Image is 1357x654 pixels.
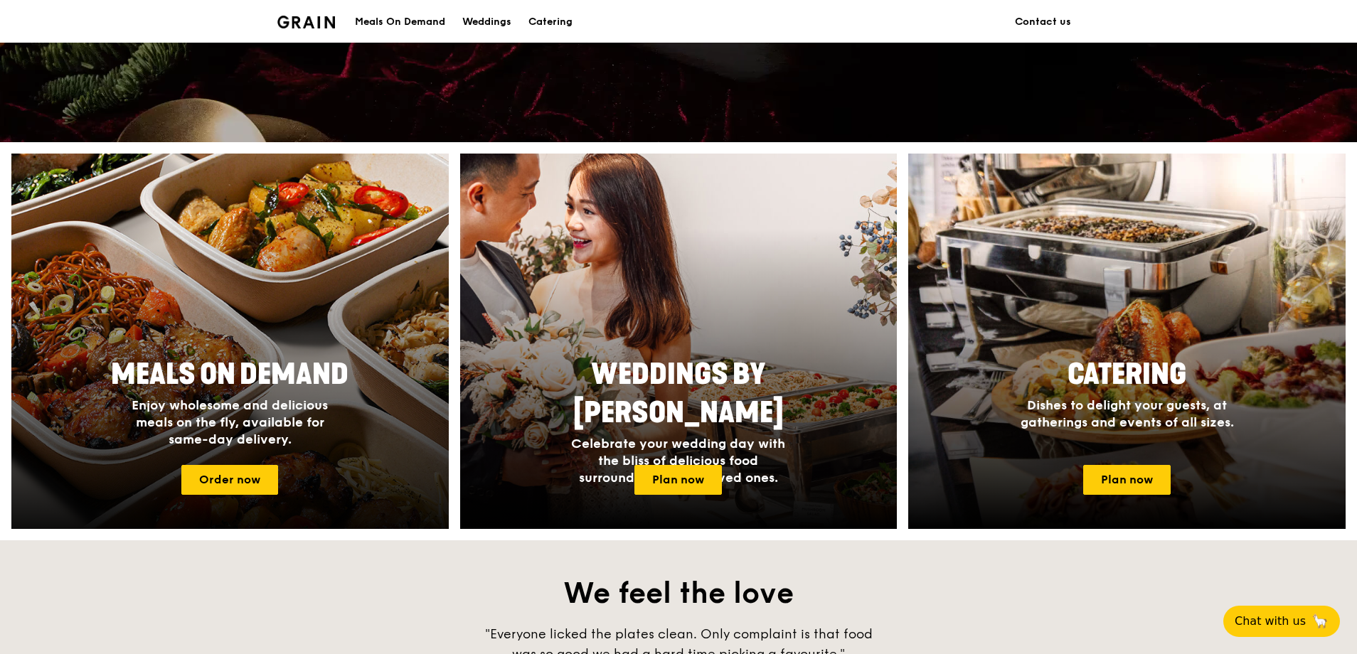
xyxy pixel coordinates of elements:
[460,154,898,529] a: Weddings by [PERSON_NAME]Celebrate your wedding day with the bliss of delicious food surrounded b...
[528,1,573,43] div: Catering
[908,154,1346,529] a: CateringDishes to delight your guests, at gatherings and events of all sizes.Plan now
[1083,465,1171,495] a: Plan now
[1021,397,1234,430] span: Dishes to delight your guests, at gatherings and events of all sizes.
[634,465,722,495] a: Plan now
[571,436,785,486] span: Celebrate your wedding day with the bliss of delicious food surrounded by your loved ones.
[462,1,511,43] div: Weddings
[11,154,449,529] a: Meals On DemandEnjoy wholesome and delicious meals on the fly, available for same-day delivery.Or...
[520,1,581,43] a: Catering
[460,154,898,529] img: weddings-card.4f3003b8.jpg
[181,465,278,495] a: Order now
[355,1,445,43] div: Meals On Demand
[908,154,1346,529] img: catering-card.e1cfaf3e.jpg
[132,397,328,447] span: Enjoy wholesome and delicious meals on the fly, available for same-day delivery.
[1235,613,1306,630] span: Chat with us
[1068,358,1186,392] span: Catering
[573,358,784,430] span: Weddings by [PERSON_NAME]
[277,16,335,28] img: Grain
[1006,1,1080,43] a: Contact us
[1223,606,1340,637] button: Chat with us🦙
[454,1,520,43] a: Weddings
[1311,613,1329,630] span: 🦙
[111,358,348,392] span: Meals On Demand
